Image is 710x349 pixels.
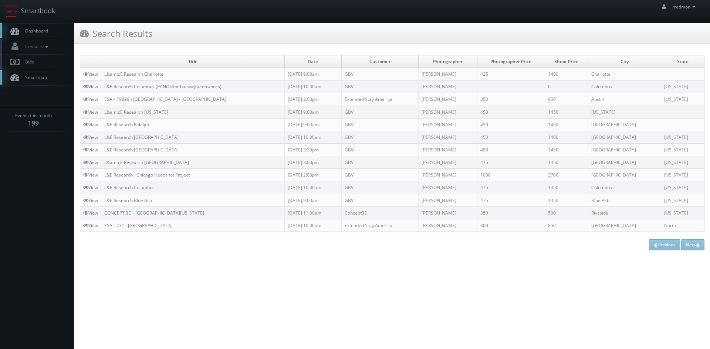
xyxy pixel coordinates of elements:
[284,194,341,206] td: [DATE] 9:00am
[83,222,98,229] a: View
[83,71,98,77] a: View
[104,197,152,203] a: L&E Research Blue Ash
[477,68,545,81] td: 425
[341,156,419,169] td: GBV
[104,184,155,191] a: L&E Research Columbus
[545,169,588,181] td: 3700
[419,219,477,232] td: [PERSON_NAME]
[477,118,545,131] td: 450
[284,131,341,143] td: [DATE] 10:00am
[83,159,98,165] a: View
[419,55,477,68] td: Photographer
[588,156,661,169] td: [GEOGRAPHIC_DATA]
[661,156,704,169] td: [US_STATE]
[341,206,419,219] td: Concept3D
[21,74,47,81] span: Smartmap
[104,96,226,102] a: ESA - #9829 - [GEOGRAPHIC_DATA] - [GEOGRAPHIC_DATA]
[80,27,152,40] h3: Search Results
[83,184,98,191] a: View
[28,119,39,127] strong: 199
[545,81,588,93] td: 0
[588,194,661,206] td: Blue Ash
[341,194,419,206] td: GBV
[661,81,704,93] td: [US_STATE]
[588,93,661,106] td: Austin
[477,181,545,194] td: 475
[545,118,588,131] td: 1400
[83,147,98,153] a: View
[477,93,545,106] td: 350
[341,219,419,232] td: Extended Stay America
[661,93,704,106] td: [US_STATE]
[545,194,588,206] td: 1450
[101,55,285,68] td: Title
[341,181,419,194] td: GBV
[545,181,588,194] td: 1450
[341,68,419,81] td: GBV
[83,122,98,128] a: View
[661,131,704,143] td: [US_STATE]
[341,143,419,156] td: GBV
[419,194,477,206] td: [PERSON_NAME]
[661,169,704,181] td: [US_STATE]
[588,55,661,68] td: City
[419,131,477,143] td: [PERSON_NAME]
[341,131,419,143] td: GBV
[661,55,704,68] td: State
[6,6,17,17] img: smartbook-logo.png
[83,83,98,90] a: View
[477,194,545,206] td: 475
[419,143,477,156] td: [PERSON_NAME]
[588,81,661,93] td: Columbus
[545,131,588,143] td: 1400
[419,93,477,106] td: [PERSON_NAME]
[341,169,419,181] td: GBV
[588,118,661,131] td: [GEOGRAPHIC_DATA]
[477,156,545,169] td: 475
[104,134,179,140] a: L&E Research [GEOGRAPHIC_DATA]
[284,93,341,106] td: [DATE] 2:00pm
[284,106,341,118] td: [DATE] 9:00am
[545,219,588,232] td: 850
[588,219,661,232] td: [GEOGRAPHIC_DATA]
[104,71,163,77] a: L&amp;E Research Charlotte
[588,143,661,156] td: [GEOGRAPHIC_DATA]
[284,169,341,181] td: [DATE] 2:00pm
[477,169,545,181] td: 1000
[477,55,545,68] td: Photographer Price
[104,159,189,165] a: L&amp;E Research [GEOGRAPHIC_DATA]
[341,118,419,131] td: GBV
[21,43,50,49] span: Contacts
[545,143,588,156] td: 1450
[284,68,341,81] td: [DATE] 9:00am
[83,197,98,203] a: View
[341,93,419,106] td: Extended Stay America
[284,81,341,93] td: [DATE] 10:00am
[588,169,661,181] td: [GEOGRAPHIC_DATA]
[83,172,98,178] a: View
[545,93,588,106] td: 950
[104,83,222,90] a: L&E Research Columbus (PANOS for hallways/entrances)
[419,118,477,131] td: [PERSON_NAME]
[104,172,190,178] a: L&E Research - Chicago Headshot Project
[284,156,341,169] td: [DATE] 3:00pm
[588,206,661,219] td: Riveside
[545,106,588,118] td: 1450
[661,143,704,156] td: [US_STATE]
[545,55,588,68] td: Shoot Price
[419,68,477,81] td: [PERSON_NAME]
[588,131,661,143] td: [GEOGRAPHIC_DATA]
[284,118,341,131] td: [DATE] 9:00am
[477,106,545,118] td: 450
[419,181,477,194] td: [PERSON_NAME]
[341,55,419,68] td: Customer
[477,219,545,232] td: 300
[104,210,204,216] a: CONCEPT 3D - [GEOGRAPHIC_DATA][US_STATE]
[284,55,341,68] td: Date
[21,59,34,65] span: Bids
[284,206,341,219] td: [DATE] 11:00am
[104,122,149,128] a: L&E Research Raleigh
[341,81,419,93] td: GBV
[477,143,545,156] td: 450
[419,106,477,118] td: [PERSON_NAME]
